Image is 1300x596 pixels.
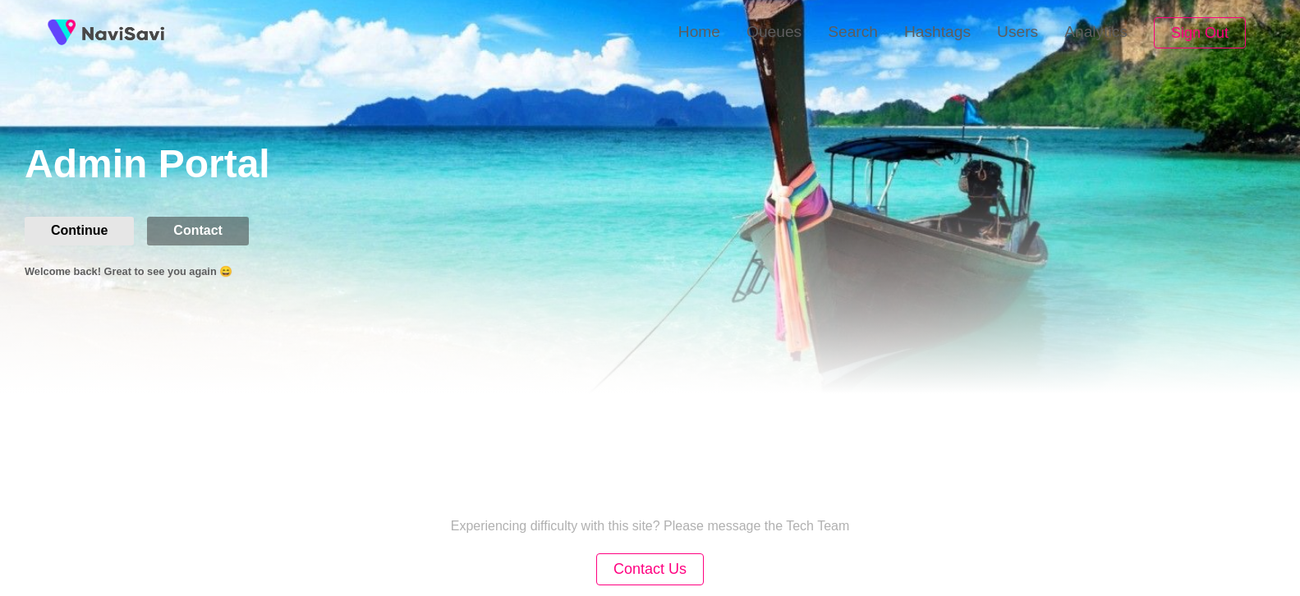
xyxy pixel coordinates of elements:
[451,519,850,534] p: Experiencing difficulty with this site? Please message the Tech Team
[147,223,262,237] a: Contact
[596,562,704,576] a: Contact Us
[25,223,147,237] a: Continue
[25,217,134,245] button: Continue
[596,553,704,585] button: Contact Us
[82,25,164,41] img: fireSpot
[147,217,249,245] button: Contact
[1154,17,1246,49] button: Sign Out
[41,12,82,53] img: fireSpot
[25,141,1300,190] h1: Admin Portal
